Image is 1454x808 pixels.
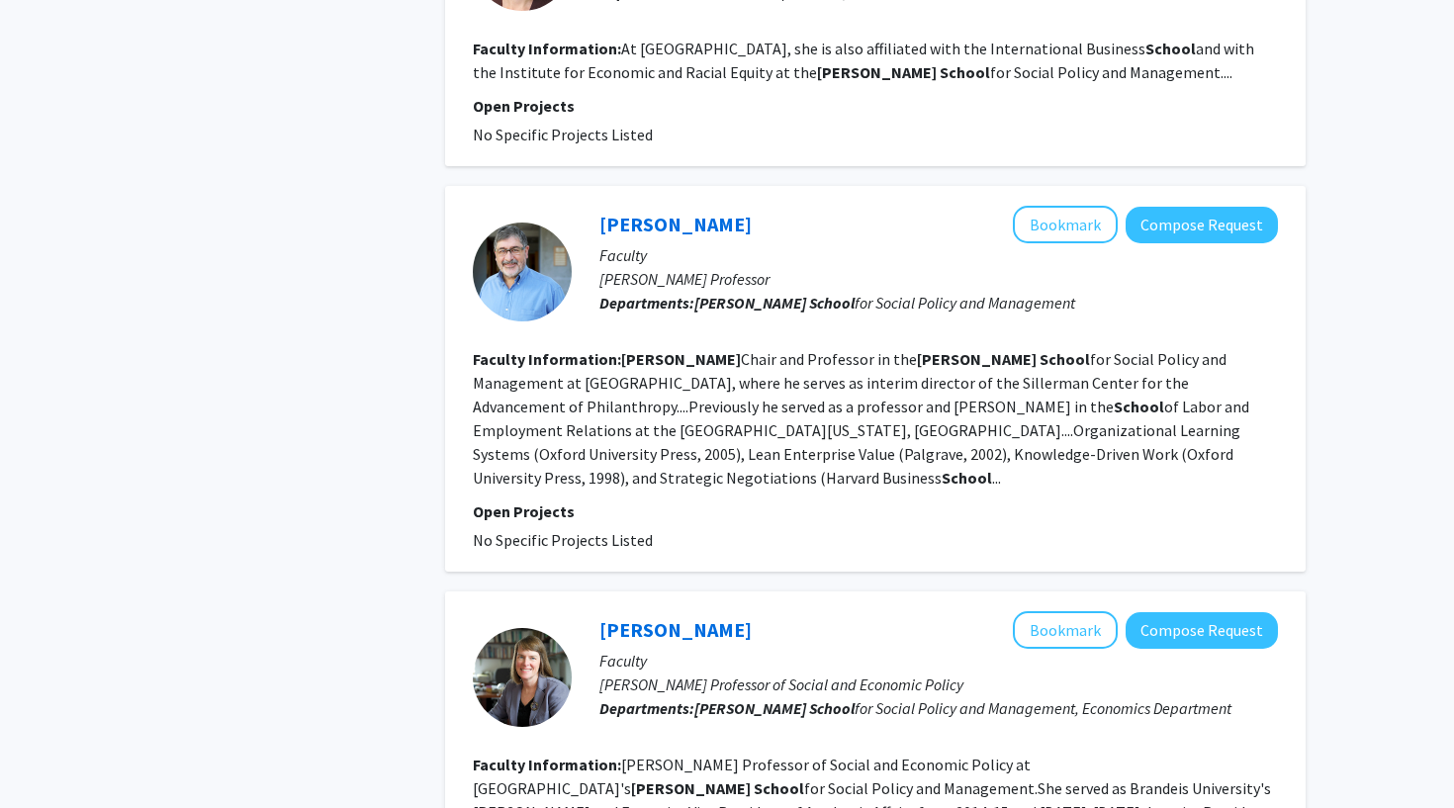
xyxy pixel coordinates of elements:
[599,267,1278,291] p: [PERSON_NAME] Professor
[599,698,694,718] b: Departments:
[599,212,752,236] a: [PERSON_NAME]
[694,698,806,718] b: [PERSON_NAME]
[1013,611,1118,649] button: Add Lisa Lynch to Bookmarks
[473,39,1254,82] fg-read-more: At [GEOGRAPHIC_DATA], she is also affiliated with the International Business and with the Institu...
[694,293,1075,313] span: for Social Policy and Management
[1040,349,1090,369] b: School
[1126,207,1278,243] button: Compose Request to Joel Gershenfeld
[694,293,806,313] b: [PERSON_NAME]
[473,530,653,550] span: No Specific Projects Listed
[15,719,84,793] iframe: Chat
[621,349,741,369] b: [PERSON_NAME]
[817,62,937,82] b: [PERSON_NAME]
[473,755,621,774] b: Faculty Information:
[809,293,855,313] b: School
[694,698,1231,718] span: for Social Policy and Management, Economics Department
[1114,397,1164,416] b: School
[473,94,1278,118] p: Open Projects
[940,62,990,82] b: School
[1013,206,1118,243] button: Add Joel Gershenfeld to Bookmarks
[473,499,1278,523] p: Open Projects
[473,125,653,144] span: No Specific Projects Listed
[473,39,621,58] b: Faculty Information:
[473,349,1249,488] fg-read-more: Chair and Professor in the for Social Policy and Management at [GEOGRAPHIC_DATA], where he serves...
[1145,39,1196,58] b: School
[599,673,1278,696] p: [PERSON_NAME] Professor of Social and Economic Policy
[1126,612,1278,649] button: Compose Request to Lisa Lynch
[599,649,1278,673] p: Faculty
[809,698,855,718] b: School
[473,349,621,369] b: Faculty Information:
[599,617,752,642] a: [PERSON_NAME]
[599,293,694,313] b: Departments:
[631,778,751,798] b: [PERSON_NAME]
[917,349,1037,369] b: [PERSON_NAME]
[754,778,804,798] b: School
[599,243,1278,267] p: Faculty
[942,468,992,488] b: School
